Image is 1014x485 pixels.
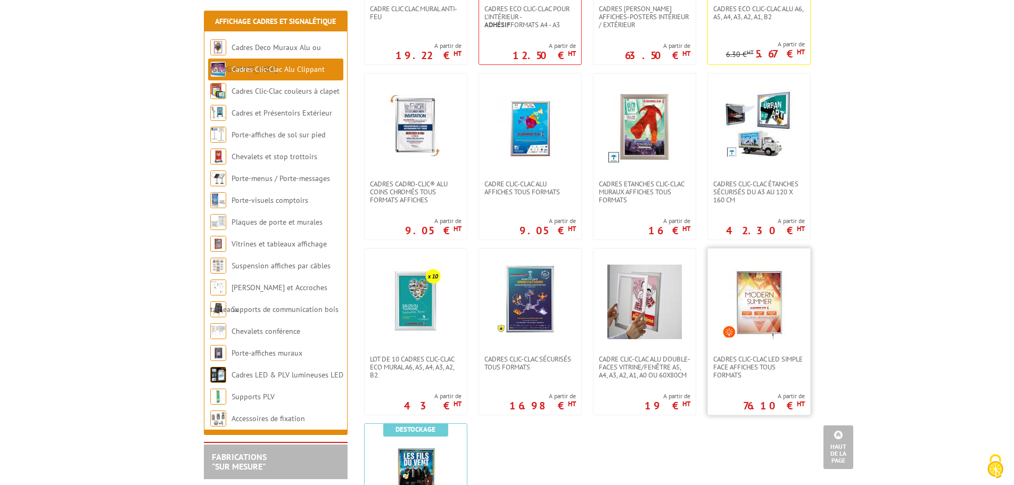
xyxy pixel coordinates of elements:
span: Cadres Cadro-Clic® Alu coins chromés tous formats affiches [370,180,461,204]
a: FABRICATIONS"Sur Mesure" [212,451,267,472]
span: A partir de [726,40,805,48]
p: 43 € [404,402,461,409]
a: Supports PLV [232,392,275,401]
p: 63.50 € [625,52,690,59]
span: A partir de [520,217,576,225]
a: [PERSON_NAME] et Accroches tableaux [210,283,327,314]
img: Cadres Clic-Clac couleurs à clapet [210,83,226,99]
img: Accessoires de fixation [210,410,226,426]
a: Cadre Clic-Clac Alu affiches tous formats [479,180,581,196]
p: 6.30 € [726,51,754,59]
a: Vitrines et tableaux affichage [232,239,327,249]
span: Cadres Clic-Clac Étanches Sécurisés du A3 au 120 x 160 cm [713,180,805,204]
img: Supports PLV [210,389,226,405]
span: Cadre Clic-Clac Alu affiches tous formats [484,180,576,196]
sup: HT [454,49,461,58]
p: 9.05 € [405,227,461,234]
span: A partir de [395,42,461,50]
p: 76.10 € [743,402,805,409]
span: Cadres [PERSON_NAME] affiches-posters intérieur / extérieur [599,5,690,29]
img: Porte-affiches de sol sur pied [210,127,226,143]
img: Cadres LED & PLV lumineuses LED [210,367,226,383]
span: A partir de [726,217,805,225]
p: 42.30 € [726,227,805,234]
p: 12.50 € [513,52,576,59]
span: Lot de 10 cadres Clic-Clac Eco mural A6, A5, A4, A3, A2, B2. [370,355,461,379]
sup: HT [454,399,461,408]
span: A partir de [405,217,461,225]
a: Cadres Clic-Clac LED simple face affiches tous formats [708,355,810,379]
img: Chevalets conférence [210,323,226,339]
a: Accessoires de fixation [232,414,305,423]
img: Cadres Etanches Clic-Clac muraux affiches tous formats [607,89,682,164]
a: Affichage Cadres et Signalétique [215,17,336,26]
span: A partir de [743,392,805,400]
a: Cadres Cadro-Clic® Alu coins chromés tous formats affiches [365,180,467,204]
span: Cadres Eco Clic-Clac alu A6, A5, A4, A3, A2, A1, B2 [713,5,805,21]
p: 16 € [648,227,690,234]
a: Cadres Eco Clic-Clac pour l'intérieur -Adhésifformats A4 - A3 [479,5,581,29]
a: Cadres Clic-Clac Étanches Sécurisés du A3 au 120 x 160 cm [708,180,810,204]
span: Cadre CLIC CLAC Mural ANTI-FEU [370,5,461,21]
a: Cadres [PERSON_NAME] affiches-posters intérieur / extérieur [593,5,696,29]
sup: HT [568,224,576,233]
a: Porte-affiches de sol sur pied [232,130,325,139]
img: Porte-menus / Porte-messages [210,170,226,186]
b: Destockage [395,425,435,434]
a: Porte-visuels comptoirs [232,195,308,205]
a: Suspension affiches par câbles [232,261,331,270]
span: Cadres Clic-Clac LED simple face affiches tous formats [713,355,805,379]
img: Porte-visuels comptoirs [210,192,226,208]
p: 19 € [645,402,690,409]
span: A partir de [404,392,461,400]
sup: HT [797,47,805,56]
p: 5.67 € [755,51,805,57]
a: Cadres Etanches Clic-Clac muraux affiches tous formats [593,180,696,204]
img: Cookies (fenêtre modale) [982,453,1009,480]
img: Cadres et Présentoirs Extérieur [210,105,226,121]
sup: HT [454,224,461,233]
a: Chevalets conférence [232,326,300,336]
sup: HT [797,224,805,233]
img: Cadre Clic-Clac Alu affiches tous formats [493,89,567,164]
span: A partir de [645,392,690,400]
a: Supports de communication bois [232,305,339,314]
span: A partir de [513,42,576,50]
a: Cadre clic-clac alu double-faces Vitrine/fenêtre A5, A4, A3, A2, A1, A0 ou 60x80cm [593,355,696,379]
img: Suspension affiches par câbles [210,258,226,274]
img: Cadres Deco Muraux Alu ou Bois [210,39,226,55]
a: Cadres Clic-Clac Sécurisés Tous formats [479,355,581,371]
a: Lot de 10 cadres Clic-Clac Eco mural A6, A5, A4, A3, A2, B2. [365,355,467,379]
span: Cadres Etanches Clic-Clac muraux affiches tous formats [599,180,690,204]
img: Cadres Cadro-Clic® Alu coins chromés tous formats affiches [378,89,453,164]
strong: Adhésif [484,20,510,29]
p: 9.05 € [520,227,576,234]
sup: HT [682,49,690,58]
span: A partir de [625,42,690,50]
span: Cadres Clic-Clac Sécurisés Tous formats [484,355,576,371]
img: Vitrines et tableaux affichage [210,236,226,252]
img: Cadres Clic-Clac Sécurisés Tous formats [496,265,565,334]
sup: HT [682,224,690,233]
a: Cadres Clic-Clac couleurs à clapet [232,86,340,96]
img: Lot de 10 cadres Clic-Clac Eco mural A6, A5, A4, A3, A2, B2. [378,265,453,339]
img: Porte-affiches muraux [210,345,226,361]
span: A partir de [648,217,690,225]
a: Porte-menus / Porte-messages [232,174,330,183]
a: Chevalets et stop trottoirs [232,152,317,161]
a: Cadres et Présentoirs Extérieur [232,108,332,118]
button: Cookies (fenêtre modale) [977,449,1014,485]
p: 19.22 € [395,52,461,59]
span: Cadre clic-clac alu double-faces Vitrine/fenêtre A5, A4, A3, A2, A1, A0 ou 60x80cm [599,355,690,379]
sup: HT [747,48,754,56]
img: Cimaises et Accroches tableaux [210,280,226,295]
a: Cadres LED & PLV lumineuses LED [232,370,343,380]
a: Plaques de porte et murales [232,217,323,227]
img: Chevalets et stop trottoirs [210,149,226,165]
a: Haut de la page [823,425,853,469]
sup: HT [568,399,576,408]
span: Cadres Eco Clic-Clac pour l'intérieur - formats A4 - A3 [484,5,576,29]
img: Cadre clic-clac alu double-faces Vitrine/fenêtre A5, A4, A3, A2, A1, A0 ou 60x80cm [607,265,682,339]
a: Porte-affiches muraux [232,348,302,358]
a: Cadres Deco Muraux Alu ou [GEOGRAPHIC_DATA] [210,43,321,74]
